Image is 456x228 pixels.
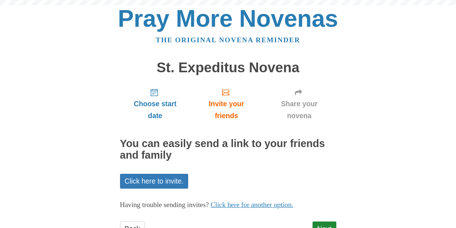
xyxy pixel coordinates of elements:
[156,36,300,44] a: The original novena reminder
[120,82,191,125] a: Choose start date
[211,201,293,208] a: Click here for another option.
[120,174,189,189] a: Click here to invite.
[120,60,336,76] h1: St. Expeditus Novena
[120,138,336,161] h2: You can easily send a link to your friends and family
[118,5,338,32] a: Pray More Novenas
[262,82,336,125] a: Share your novena
[120,201,209,208] span: Having trouble sending invites?
[270,98,329,122] span: Share your novena
[127,98,183,122] span: Choose start date
[198,98,255,122] span: Invite your friends
[190,82,262,125] a: Invite your friends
